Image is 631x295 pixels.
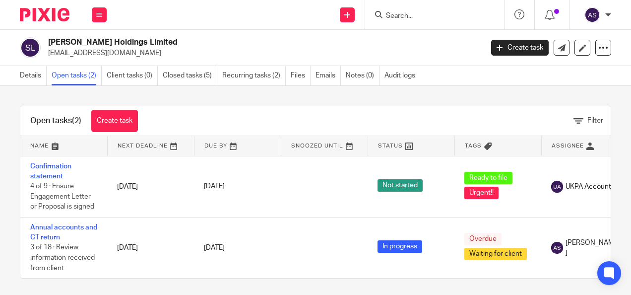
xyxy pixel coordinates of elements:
h1: Open tasks [30,116,81,126]
a: Audit logs [384,66,420,85]
span: Overdue [464,233,502,245]
span: Urgent!! [464,187,499,199]
a: Annual accounts and CT return [30,224,97,241]
a: Emails [315,66,341,85]
span: Ready to file [464,172,512,184]
a: Confirmation statement [30,163,71,180]
a: Client tasks (0) [107,66,158,85]
span: Filter [587,117,603,124]
td: [DATE] [107,156,194,217]
a: Notes (0) [346,66,379,85]
span: [DATE] [204,244,225,251]
h2: [PERSON_NAME] Holdings Limited [48,37,390,48]
span: Tags [465,143,482,148]
p: [EMAIL_ADDRESS][DOMAIN_NAME] [48,48,476,58]
a: Open tasks (2) [52,66,102,85]
td: [DATE] [107,217,194,278]
span: Status [378,143,403,148]
a: Files [291,66,311,85]
img: Pixie [20,8,69,21]
span: 3 of 18 · Review information received from client [30,244,95,272]
span: Not started [378,179,423,192]
span: In progress [378,240,422,253]
a: Recurring tasks (2) [222,66,286,85]
img: svg%3E [551,242,563,254]
span: (2) [72,117,81,125]
span: [DATE] [204,183,225,190]
input: Search [385,12,474,21]
a: Closed tasks (5) [163,66,217,85]
span: Waiting for client [464,248,527,260]
a: Create task [91,110,138,132]
img: svg%3E [551,181,563,193]
span: [PERSON_NAME] [566,238,618,258]
img: svg%3E [584,7,600,23]
span: 4 of 9 · Ensure Engagement Letter or Proposal is signed [30,183,94,210]
span: Snoozed Until [291,143,343,148]
a: Create task [491,40,549,56]
span: UKPA Accounts [566,182,615,192]
a: Details [20,66,47,85]
img: svg%3E [20,37,41,58]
